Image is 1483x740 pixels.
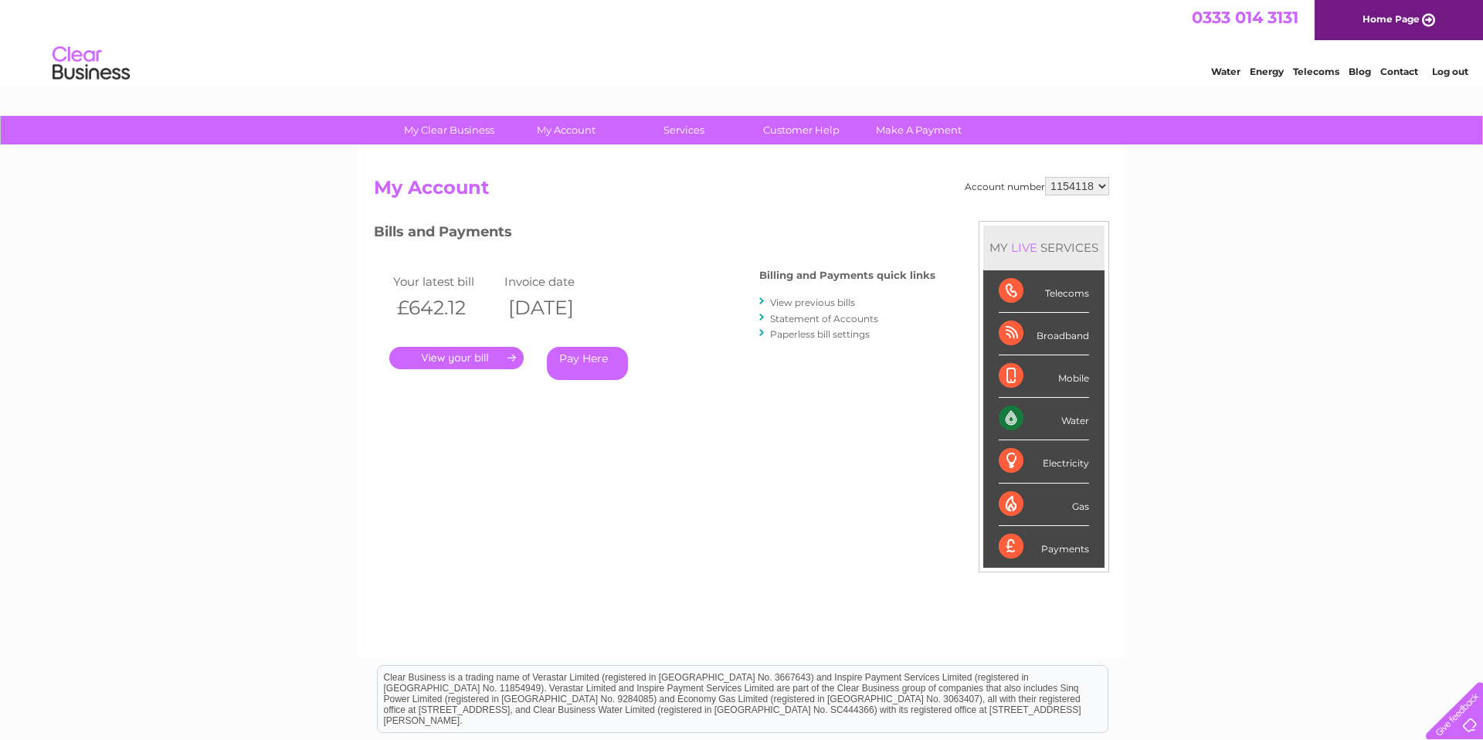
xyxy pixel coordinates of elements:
[374,177,1109,206] h2: My Account
[965,177,1109,195] div: Account number
[738,116,865,144] a: Customer Help
[855,116,982,144] a: Make A Payment
[999,484,1089,526] div: Gas
[1380,66,1418,77] a: Contact
[52,40,131,87] img: logo.png
[1250,66,1284,77] a: Energy
[999,270,1089,313] div: Telecoms
[389,347,524,369] a: .
[999,526,1089,568] div: Payments
[378,8,1108,75] div: Clear Business is a trading name of Verastar Limited (registered in [GEOGRAPHIC_DATA] No. 3667643...
[501,271,612,292] td: Invoice date
[770,297,855,308] a: View previous bills
[770,313,878,324] a: Statement of Accounts
[1432,66,1468,77] a: Log out
[374,221,935,248] h3: Bills and Payments
[1349,66,1371,77] a: Blog
[389,292,501,324] th: £642.12
[1293,66,1339,77] a: Telecoms
[770,328,870,340] a: Paperless bill settings
[547,347,628,380] a: Pay Here
[620,116,748,144] a: Services
[999,313,1089,355] div: Broadband
[1008,240,1040,255] div: LIVE
[1211,66,1240,77] a: Water
[503,116,630,144] a: My Account
[999,440,1089,483] div: Electricity
[385,116,513,144] a: My Clear Business
[759,270,935,281] h4: Billing and Payments quick links
[1192,8,1298,27] a: 0333 014 3131
[999,355,1089,398] div: Mobile
[501,292,612,324] th: [DATE]
[389,271,501,292] td: Your latest bill
[983,226,1105,270] div: MY SERVICES
[999,398,1089,440] div: Water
